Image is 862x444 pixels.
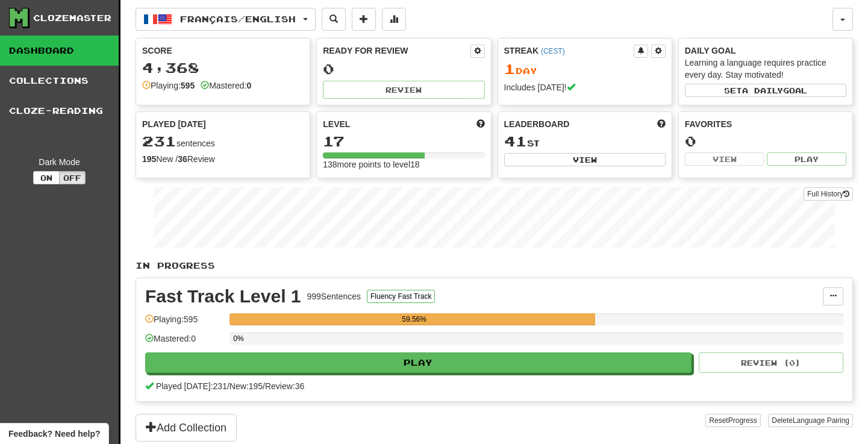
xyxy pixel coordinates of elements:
div: sentences [142,134,304,149]
div: 0 [323,61,484,77]
div: 0 [685,134,846,149]
div: Includes [DATE]! [504,81,666,93]
strong: 0 [246,81,251,90]
button: View [685,152,764,166]
div: 4,368 [142,60,304,75]
div: Clozemaster [33,12,111,24]
button: View [504,153,666,166]
div: New / Review [142,153,304,165]
button: Review [323,81,484,99]
div: Playing: 595 [145,313,223,333]
button: Search sentences [322,8,346,31]
span: New: 195 [230,381,263,391]
div: Day [504,61,666,77]
div: 999 Sentences [307,290,361,302]
div: st [504,134,666,149]
strong: 595 [181,81,195,90]
div: Learning a language requires practice every day. Stay motivated! [685,57,846,81]
span: 1 [504,60,516,77]
span: Played [DATE]: 231 [156,381,227,391]
span: 231 [142,133,176,149]
span: / [263,381,265,391]
div: Daily Goal [685,45,846,57]
button: Off [59,171,86,184]
div: Mastered: [201,80,251,92]
div: Favorites [685,118,846,130]
p: In Progress [136,260,853,272]
div: 138 more points to level 18 [323,158,484,170]
button: Play [145,352,692,373]
span: Progress [728,416,757,425]
div: Dark Mode [9,156,110,168]
span: Score more points to level up [476,118,485,130]
span: Open feedback widget [8,428,100,440]
div: Streak [504,45,634,57]
span: / [227,381,230,391]
span: Level [323,118,350,130]
div: 17 [323,134,484,149]
button: More stats [382,8,406,31]
button: Play [767,152,846,166]
span: a daily [742,86,783,95]
div: Score [142,45,304,57]
strong: 36 [178,154,187,164]
button: ResetProgress [705,414,760,427]
button: Seta dailygoal [685,84,846,97]
span: Played [DATE] [142,118,206,130]
a: Full History [804,187,853,201]
span: Review: 36 [265,381,304,391]
div: 59.56% [233,313,595,325]
button: Fluency Fast Track [367,290,435,303]
button: DeleteLanguage Pairing [768,414,853,427]
div: Ready for Review [323,45,470,57]
div: Mastered: 0 [145,333,223,352]
a: (CEST) [541,47,565,55]
span: 41 [504,133,527,149]
div: Playing: [142,80,195,92]
strong: 195 [142,154,156,164]
button: Add Collection [136,414,237,442]
span: Français / English [180,14,296,24]
div: Fast Track Level 1 [145,287,301,305]
span: This week in points, UTC [657,118,666,130]
button: Review (0) [699,352,843,373]
button: On [33,171,60,184]
button: Français/English [136,8,316,31]
button: Add sentence to collection [352,8,376,31]
span: Leaderboard [504,118,570,130]
span: Language Pairing [793,416,849,425]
